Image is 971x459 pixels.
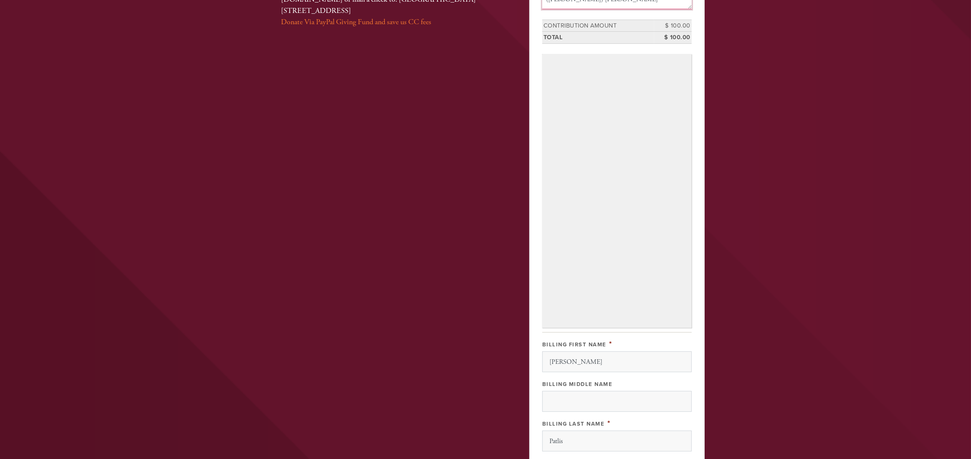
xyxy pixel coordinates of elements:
span: This field is required. [609,339,613,348]
td: Total [542,32,654,44]
a: Donate Via PayPal Giving Fund and save us CC fees [281,17,431,27]
td: Contribution Amount [542,20,654,32]
label: Billing Middle Name [542,381,613,388]
label: Billing First Name [542,341,607,348]
td: $ 100.00 [654,32,692,44]
iframe: Secure payment input frame [544,56,690,326]
label: Billing Last Name [542,421,605,427]
td: $ 100.00 [654,20,692,32]
span: This field is required. [607,419,611,428]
